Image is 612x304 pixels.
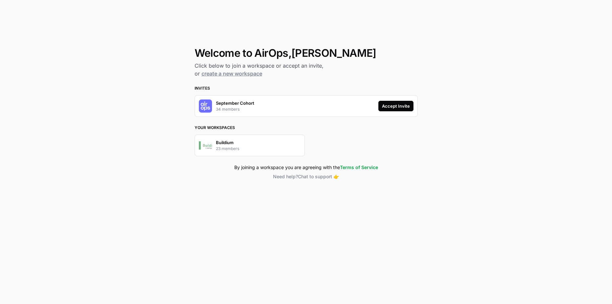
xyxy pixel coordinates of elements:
[201,70,262,77] a: create a new workspace
[195,47,418,59] h1: Welcome to AirOps, [PERSON_NAME]
[195,173,418,180] button: Need help?Chat to support 👉
[216,106,240,112] p: 34 members
[382,103,410,109] div: Accept Invite
[216,100,254,106] p: September Cohort
[195,62,418,77] h2: Click below to join a workspace or accept an invite, or
[195,135,305,156] button: Company LogoBuildium23 members
[216,139,234,146] p: Buildium
[216,146,239,152] p: 23 members
[298,174,339,179] span: Chat to support 👉
[340,164,378,170] a: Terms of Service
[378,101,413,111] button: Accept Invite
[273,174,298,179] span: Need help?
[195,164,418,171] div: By joining a workspace you are agreeing with the
[199,99,212,113] img: Company Logo
[195,125,418,131] h3: Your Workspaces
[195,85,418,91] h3: Invites
[199,139,212,152] img: Company Logo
